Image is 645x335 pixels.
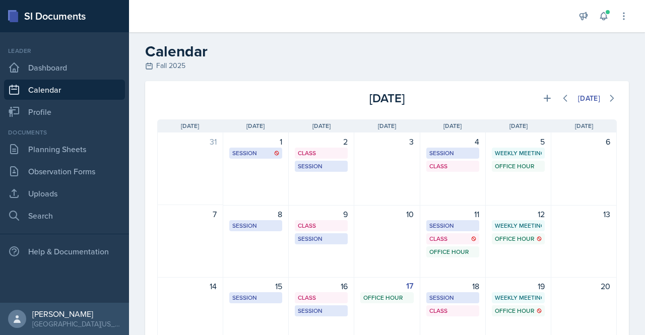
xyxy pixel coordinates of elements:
[429,247,476,256] div: Office Hour
[495,221,542,230] div: Weekly Meeting
[509,121,528,130] span: [DATE]
[571,90,607,107] button: [DATE]
[181,121,199,130] span: [DATE]
[232,149,279,158] div: Session
[229,136,282,148] div: 1
[4,139,125,159] a: Planning Sheets
[164,208,217,220] div: 7
[443,121,462,130] span: [DATE]
[298,162,345,171] div: Session
[312,121,331,130] span: [DATE]
[32,309,121,319] div: [PERSON_NAME]
[164,136,217,148] div: 31
[145,60,629,71] div: Fall 2025
[295,136,348,148] div: 2
[232,221,279,230] div: Session
[4,206,125,226] a: Search
[495,306,542,315] div: Office Hour
[557,280,610,292] div: 20
[360,208,413,220] div: 10
[229,280,282,292] div: 15
[495,234,542,243] div: Office Hour
[492,208,545,220] div: 12
[4,46,125,55] div: Leader
[557,208,610,220] div: 13
[495,293,542,302] div: Weekly Meeting
[360,280,413,292] div: 17
[298,149,345,158] div: Class
[4,128,125,137] div: Documents
[4,57,125,78] a: Dashboard
[298,221,345,230] div: Class
[229,208,282,220] div: 8
[310,89,464,107] div: [DATE]
[426,136,479,148] div: 4
[298,234,345,243] div: Session
[232,293,279,302] div: Session
[429,293,476,302] div: Session
[295,280,348,292] div: 16
[246,121,265,130] span: [DATE]
[429,149,476,158] div: Session
[492,136,545,148] div: 5
[32,319,121,329] div: [GEOGRAPHIC_DATA][US_STATE] in [GEOGRAPHIC_DATA]
[492,280,545,292] div: 19
[4,161,125,181] a: Observation Forms
[4,183,125,204] a: Uploads
[426,208,479,220] div: 11
[164,280,217,292] div: 14
[4,241,125,261] div: Help & Documentation
[145,42,629,60] h2: Calendar
[429,162,476,171] div: Class
[298,293,345,302] div: Class
[426,280,479,292] div: 18
[429,306,476,315] div: Class
[575,121,593,130] span: [DATE]
[429,221,476,230] div: Session
[557,136,610,148] div: 6
[578,94,600,102] div: [DATE]
[4,102,125,122] a: Profile
[495,149,542,158] div: Weekly Meeting
[363,293,410,302] div: Office Hour
[295,208,348,220] div: 9
[429,234,476,243] div: Class
[4,80,125,100] a: Calendar
[298,306,345,315] div: Session
[495,162,542,171] div: Office Hour
[378,121,396,130] span: [DATE]
[360,136,413,148] div: 3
